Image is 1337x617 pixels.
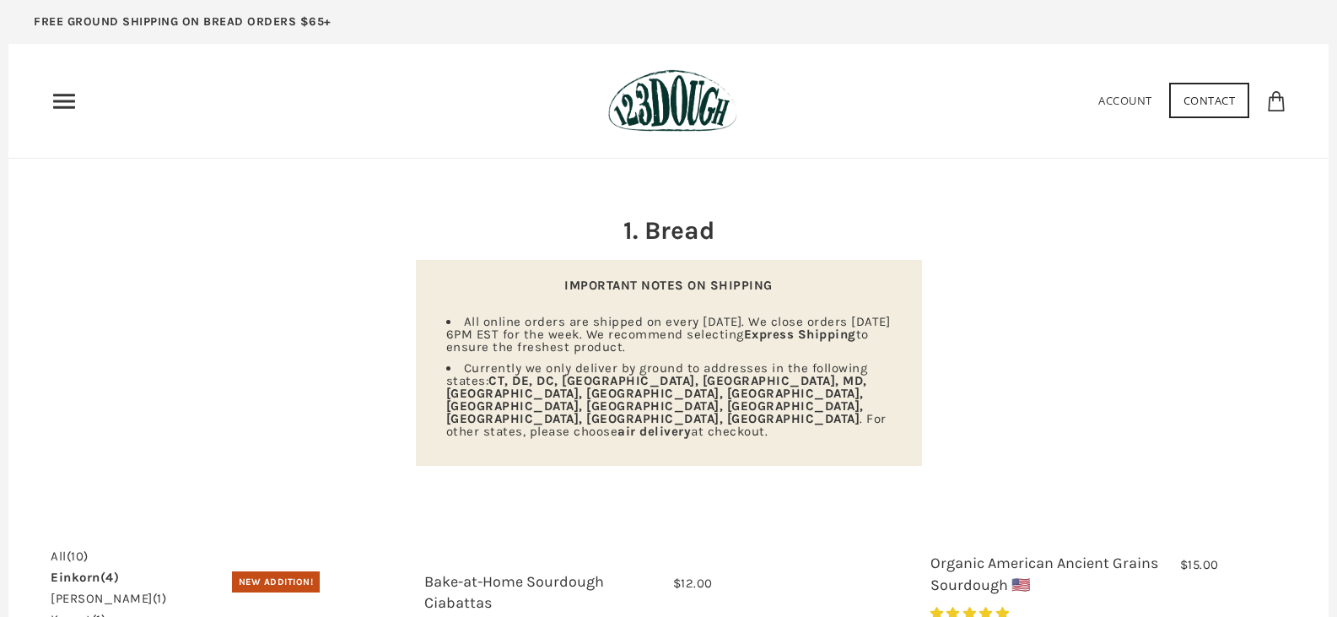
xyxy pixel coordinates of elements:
[1098,93,1152,108] a: Account
[1180,557,1219,572] span: $15.00
[51,571,119,584] a: einkorn(4)
[446,360,887,439] span: Currently we only deliver by ground to addresses in the following states: . For other states, ple...
[51,593,166,605] a: [PERSON_NAME](1)
[930,554,1158,593] a: Organic American Ancient Grains Sourdough 🇺🇸
[51,550,89,563] a: All(10)
[34,13,332,31] p: FREE GROUND SHIPPING ON BREAD ORDERS $65+
[232,571,321,593] div: New Addition!
[744,327,856,342] strong: Express Shipping
[1169,83,1250,118] a: Contact
[564,278,773,293] strong: IMPORTANT NOTES ON SHIPPING
[446,373,867,426] strong: CT, DE, DC, [GEOGRAPHIC_DATA], [GEOGRAPHIC_DATA], MD, [GEOGRAPHIC_DATA], [GEOGRAPHIC_DATA], [GEOG...
[100,570,120,585] span: (4)
[446,314,891,355] span: All online orders are shipped on every [DATE]. We close orders [DATE] 6PM EST for the week. We re...
[416,213,922,248] h2: 1. Bread
[673,576,713,591] span: $12.00
[8,8,357,44] a: FREE GROUND SHIPPING ON BREAD ORDERS $65+
[153,591,167,606] span: (1)
[424,572,604,612] a: Bake-at-Home Sourdough Ciabattas
[617,424,691,439] strong: air delivery
[51,88,78,115] nav: Primary
[67,549,89,564] span: (10)
[608,69,737,133] img: 123Dough Bakery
